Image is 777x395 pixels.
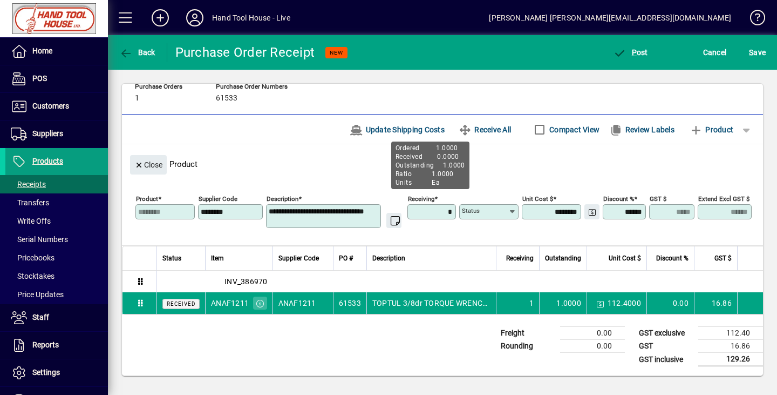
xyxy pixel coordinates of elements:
mat-label: Extend excl GST $ [698,195,749,203]
span: Close [134,156,162,174]
td: 16.86 [698,340,763,353]
span: Home [32,46,52,55]
span: Status [162,252,181,264]
td: 16.86 [694,292,737,314]
span: Review Labels [609,121,674,138]
span: 1 [529,298,534,309]
a: Transfers [5,193,108,212]
span: GST $ [714,252,732,264]
span: 1 [135,94,139,103]
mat-label: GST $ [650,195,666,203]
span: Staff [32,313,49,322]
span: 112.4000 [608,298,641,309]
div: Product [122,144,763,177]
mat-label: Supplier Code [199,195,237,203]
a: Knowledge Base [742,2,764,37]
td: GST [633,340,698,353]
a: Receipts [5,175,108,193]
span: Supplier Code [278,252,319,264]
div: [PERSON_NAME] [PERSON_NAME][EMAIL_ADDRESS][DOMAIN_NAME] [489,9,731,26]
app-page-header-button: Back [108,43,167,62]
div: Ordered 1.0000 Received 0.0000 Outstanding 1.0000 Ratio 1.0000 Units Ea [391,142,469,189]
span: Suppliers [32,129,63,138]
button: Post [610,43,651,62]
mat-label: Receiving [408,195,434,203]
span: Transfers [11,198,49,207]
span: Outstanding [545,252,581,264]
mat-label: Status [462,207,480,215]
span: Received [167,301,195,307]
a: Home [5,38,108,65]
td: TOPTUL 3/8dr TORQUE WRENCH 19-110Nm [366,292,496,314]
span: Receiving [506,252,534,264]
span: ost [613,48,648,57]
span: Discount % [656,252,689,264]
span: P [632,48,637,57]
td: 0.00 [560,340,625,353]
span: Receipts [11,180,46,189]
span: Update Shipping Costs [350,121,445,138]
button: Receive All [454,120,515,139]
td: 1.0000 [539,292,587,314]
button: Back [117,43,158,62]
button: Close [130,155,167,175]
a: Settings [5,359,108,386]
span: Write Offs [11,217,51,225]
button: Change Price Levels [584,204,599,219]
span: Customers [32,102,69,110]
a: Write Offs [5,212,108,230]
a: Reports [5,332,108,359]
td: 0.00 [560,327,625,340]
span: Pricebooks [11,253,54,262]
a: Customers [5,93,108,120]
td: 61533 [333,292,366,314]
label: Compact View [547,124,599,135]
span: Serial Numbers [11,235,68,244]
td: GST exclusive [633,327,698,340]
a: Staff [5,304,108,331]
td: 0.00 [646,292,694,314]
a: POS [5,65,108,92]
span: ave [749,44,766,61]
span: Stocktakes [11,272,54,280]
td: Rounding [495,340,560,353]
div: Purchase Order Receipt [175,44,315,61]
button: Save [746,43,768,62]
button: Product [684,120,739,139]
td: 112.40 [698,327,763,340]
button: Update Shipping Costs [345,120,449,139]
span: Reports [32,340,59,349]
span: Item [211,252,224,264]
td: GST inclusive [633,353,698,366]
button: Profile [178,8,212,28]
td: Freight [495,327,560,340]
span: Description [372,252,405,264]
button: Add [143,8,178,28]
span: Unit Cost $ [609,252,641,264]
div: ANAF1211 [211,298,249,309]
button: Cancel [700,43,730,62]
span: Receive All [459,121,511,138]
a: Serial Numbers [5,230,108,249]
mat-label: Description [267,195,298,203]
span: Price Updates [11,290,64,299]
a: Stocktakes [5,267,108,285]
span: POS [32,74,47,83]
span: Settings [32,368,60,377]
span: Cancel [703,44,727,61]
a: Price Updates [5,285,108,304]
td: 129.26 [698,353,763,366]
span: 61533 [216,94,237,103]
button: Change Price Levels [592,296,608,311]
a: Pricebooks [5,249,108,267]
mat-label: Discount % [603,195,634,203]
span: NEW [330,49,343,56]
span: Back [119,48,155,57]
span: Product [690,121,733,138]
td: ANAF1211 [272,292,333,314]
mat-label: Unit Cost $ [522,195,553,203]
span: Products [32,157,63,165]
span: S [749,48,753,57]
div: Hand Tool House - Live [212,9,290,26]
span: PO # [339,252,353,264]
